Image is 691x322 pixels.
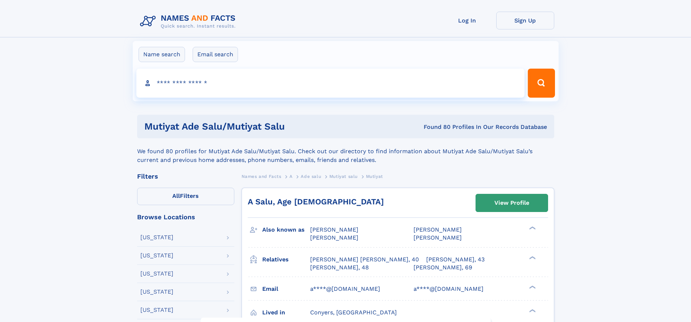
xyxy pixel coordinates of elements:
[528,69,555,98] button: Search Button
[262,224,310,236] h3: Also known as
[137,188,234,205] label: Filters
[262,306,310,319] h3: Lived in
[527,285,536,289] div: ❯
[172,192,180,199] span: All
[310,234,358,241] span: [PERSON_NAME]
[262,253,310,266] h3: Relatives
[527,255,536,260] div: ❯
[527,226,536,231] div: ❯
[289,174,293,179] span: A
[137,173,234,180] div: Filters
[438,12,496,29] a: Log In
[139,47,185,62] label: Name search
[144,122,354,131] h1: Mutiyat Ade Salu/mutiyat Salu
[137,12,242,31] img: Logo Names and Facts
[140,307,173,313] div: [US_STATE]
[248,197,384,206] a: A Salu, Age [DEMOGRAPHIC_DATA]
[262,283,310,295] h3: Email
[414,264,472,272] a: [PERSON_NAME], 69
[310,256,419,264] a: [PERSON_NAME] [PERSON_NAME], 40
[140,235,173,240] div: [US_STATE]
[242,172,281,181] a: Names and Facts
[496,12,554,29] a: Sign Up
[140,289,173,295] div: [US_STATE]
[310,226,358,233] span: [PERSON_NAME]
[476,194,548,212] a: View Profile
[136,69,525,98] input: search input
[301,174,321,179] span: Ade salu
[193,47,238,62] label: Email search
[527,308,536,313] div: ❯
[310,264,369,272] a: [PERSON_NAME], 48
[329,174,358,179] span: Mutiyat salu
[137,138,554,164] div: We found 80 profiles for Mutiyat Ade Salu/Mutiyat Salu. Check out our directory to find informati...
[137,214,234,220] div: Browse Locations
[301,172,321,181] a: Ade salu
[354,123,547,131] div: Found 80 Profiles In Our Records Database
[414,234,462,241] span: [PERSON_NAME]
[366,174,383,179] span: Mutiyat
[414,226,462,233] span: [PERSON_NAME]
[310,309,397,316] span: Conyers, [GEOGRAPHIC_DATA]
[140,253,173,258] div: [US_STATE]
[329,172,358,181] a: Mutiyat salu
[289,172,293,181] a: A
[426,256,485,264] a: [PERSON_NAME], 43
[140,271,173,277] div: [US_STATE]
[494,195,529,211] div: View Profile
